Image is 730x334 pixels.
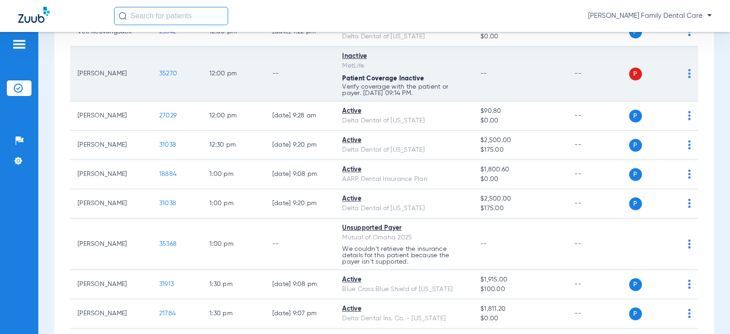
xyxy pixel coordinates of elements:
[18,7,50,23] img: Zuub Logo
[202,17,265,47] td: 12:00 PM
[70,160,152,189] td: [PERSON_NAME]
[70,299,152,329] td: [PERSON_NAME]
[588,11,712,21] span: [PERSON_NAME] Family Dental Care
[202,131,265,160] td: 12:30 PM
[567,101,629,131] td: --
[480,241,487,247] span: --
[342,223,466,233] div: Unsupported Payer
[480,194,560,204] span: $2,500.00
[629,307,642,320] span: P
[265,218,335,270] td: --
[342,304,466,314] div: Active
[342,314,466,323] div: Delta Dental Ins. Co. - [US_STATE]
[688,111,691,120] img: group-dot-blue.svg
[159,200,176,207] span: 31038
[688,309,691,318] img: group-dot-blue.svg
[342,116,466,126] div: Delta Dental of [US_STATE]
[567,218,629,270] td: --
[159,171,177,177] span: 18884
[342,75,424,82] span: Patient Coverage Inactive
[12,39,26,50] img: hamburger-icon
[567,131,629,160] td: --
[202,47,265,101] td: 12:00 PM
[342,165,466,175] div: Active
[688,280,691,289] img: group-dot-blue.svg
[342,204,466,213] div: Delta Dental of [US_STATE]
[70,189,152,218] td: [PERSON_NAME]
[567,47,629,101] td: --
[265,270,335,299] td: [DATE] 9:08 PM
[480,275,560,285] span: $1,915.00
[70,17,152,47] td: Vee Keovongsack
[480,165,560,175] span: $1,800.60
[70,131,152,160] td: [PERSON_NAME]
[159,112,177,119] span: 27029
[480,175,560,184] span: $0.00
[265,189,335,218] td: [DATE] 9:20 PM
[342,275,466,285] div: Active
[567,189,629,218] td: --
[342,246,466,265] p: We couldn’t retrieve the insurance details for this patient because the payer isn’t supported.
[567,270,629,299] td: --
[119,12,127,20] img: Search Icon
[202,189,265,218] td: 1:00 PM
[480,314,560,323] span: $0.00
[629,139,642,152] span: P
[567,17,629,47] td: --
[342,52,466,61] div: Inactive
[342,233,466,243] div: Mutual of Omaha 2025
[342,175,466,184] div: AARP Dental Insurance Plan
[629,68,642,80] span: P
[688,140,691,149] img: group-dot-blue.svg
[342,194,466,204] div: Active
[480,285,560,294] span: $100.00
[70,270,152,299] td: [PERSON_NAME]
[342,145,466,155] div: Delta Dental of [US_STATE]
[202,270,265,299] td: 1:30 PM
[202,160,265,189] td: 1:00 PM
[70,47,152,101] td: [PERSON_NAME]
[265,101,335,131] td: [DATE] 9:28 AM
[480,106,560,116] span: $90.80
[480,116,560,126] span: $0.00
[480,136,560,145] span: $2,500.00
[265,299,335,329] td: [DATE] 9:07 PM
[480,32,560,42] span: $0.00
[688,170,691,179] img: group-dot-blue.svg
[70,218,152,270] td: [PERSON_NAME]
[688,239,691,249] img: group-dot-blue.svg
[342,32,466,42] div: Delta Dental of [US_STATE]
[159,310,176,317] span: 21784
[265,131,335,160] td: [DATE] 9:20 PM
[265,160,335,189] td: [DATE] 9:08 PM
[265,47,335,101] td: --
[480,304,560,314] span: $1,811.20
[114,7,228,25] input: Search for patients
[342,84,466,96] p: Verify coverage with the patient or payer. [DATE] 09:14 PM.
[567,299,629,329] td: --
[342,61,466,71] div: MetLife
[265,17,335,47] td: [DATE] 9:22 PM
[688,69,691,78] img: group-dot-blue.svg
[480,204,560,213] span: $175.00
[159,142,176,148] span: 31038
[202,218,265,270] td: 1:00 PM
[480,70,487,77] span: --
[688,199,691,208] img: group-dot-blue.svg
[567,160,629,189] td: --
[159,241,177,247] span: 35368
[480,145,560,155] span: $175.00
[629,197,642,210] span: P
[629,168,642,181] span: P
[342,285,466,294] div: Blue Cross Blue Shield of [US_STATE]
[629,110,642,122] span: P
[70,101,152,131] td: [PERSON_NAME]
[629,278,642,291] span: P
[159,281,174,287] span: 31913
[342,106,466,116] div: Active
[202,299,265,329] td: 1:30 PM
[342,136,466,145] div: Active
[159,70,177,77] span: 35270
[202,101,265,131] td: 12:00 PM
